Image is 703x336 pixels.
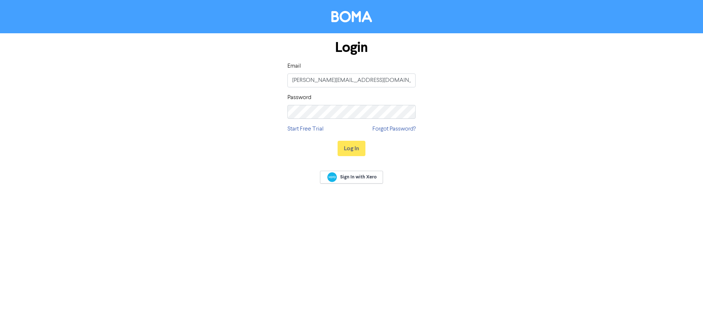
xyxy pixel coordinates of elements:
[287,125,324,133] a: Start Free Trial
[287,93,311,102] label: Password
[338,141,365,156] button: Log In
[287,39,416,56] h1: Login
[287,62,301,71] label: Email
[320,171,383,184] a: Sign In with Xero
[372,125,416,133] a: Forgot Password?
[327,172,337,182] img: Xero logo
[331,11,372,22] img: BOMA Logo
[340,174,377,180] span: Sign In with Xero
